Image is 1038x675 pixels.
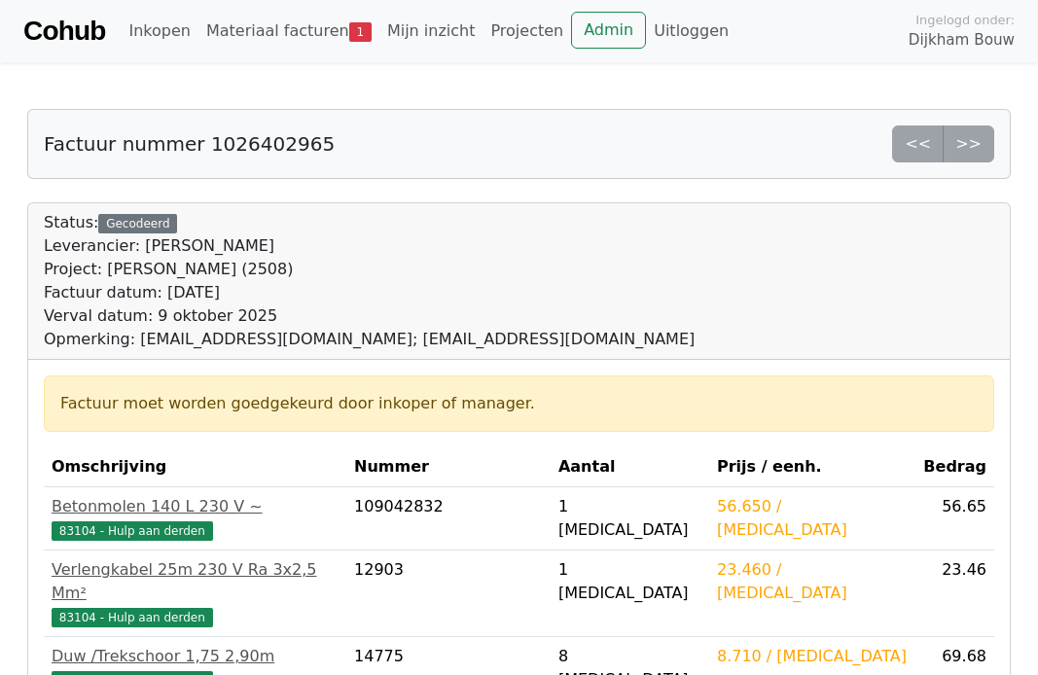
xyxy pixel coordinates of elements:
div: Verlengkabel 25m 230 V Ra 3x2,5 Mm² [52,558,339,605]
div: Opmerking: [EMAIL_ADDRESS][DOMAIN_NAME]; [EMAIL_ADDRESS][DOMAIN_NAME] [44,328,695,351]
a: Materiaal facturen1 [198,12,379,51]
div: Verval datum: 9 oktober 2025 [44,304,695,328]
td: 12903 [346,551,551,637]
th: Aantal [551,447,709,487]
div: 8.710 / [MEDICAL_DATA] [717,645,908,668]
div: Status: [44,211,695,351]
th: Prijs / eenh. [709,447,915,487]
a: Cohub [23,8,105,54]
div: Project: [PERSON_NAME] (2508) [44,258,695,281]
span: 83104 - Hulp aan derden [52,608,213,627]
div: Betonmolen 140 L 230 V ~ [52,495,339,518]
div: Factuur datum: [DATE] [44,281,695,304]
div: 56.650 / [MEDICAL_DATA] [717,495,908,542]
h5: Factuur nummer 1026402965 [44,132,335,156]
a: Projecten [483,12,571,51]
td: 56.65 [915,487,994,551]
span: Ingelogd onder: [915,11,1015,29]
td: 109042832 [346,487,551,551]
th: Nummer [346,447,551,487]
div: Leverancier: [PERSON_NAME] [44,234,695,258]
a: Inkopen [121,12,197,51]
a: Verlengkabel 25m 230 V Ra 3x2,5 Mm²83104 - Hulp aan derden [52,558,339,628]
td: 23.46 [915,551,994,637]
div: 23.460 / [MEDICAL_DATA] [717,558,908,605]
th: Bedrag [915,447,994,487]
a: Uitloggen [646,12,736,51]
a: Mijn inzicht [379,12,483,51]
div: Factuur moet worden goedgekeurd door inkoper of manager. [60,392,978,415]
a: Admin [571,12,646,49]
div: Gecodeerd [98,214,177,233]
div: 1 [MEDICAL_DATA] [558,558,701,605]
span: Dijkham Bouw [909,29,1015,52]
th: Omschrijving [44,447,346,487]
div: 1 [MEDICAL_DATA] [558,495,701,542]
div: Duw /Trekschoor 1,75 2,90m [52,645,339,668]
span: 1 [349,22,372,42]
a: Betonmolen 140 L 230 V ~83104 - Hulp aan derden [52,495,339,542]
span: 83104 - Hulp aan derden [52,521,213,541]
